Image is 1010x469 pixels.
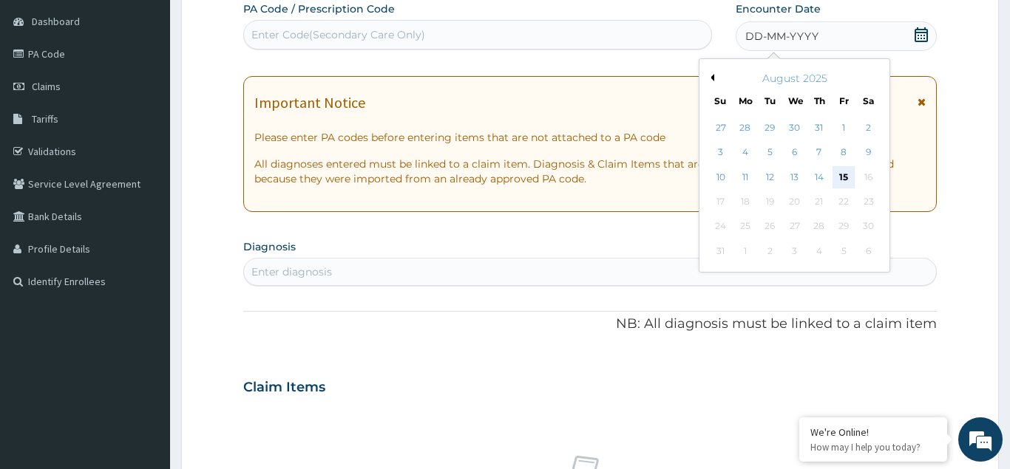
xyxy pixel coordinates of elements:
div: Not available Friday, September 5th, 2025 [833,240,855,262]
div: month 2025-08 [708,116,881,264]
div: Not available Friday, August 22nd, 2025 [833,191,855,213]
div: Not available Sunday, August 31st, 2025 [710,240,732,262]
div: Not available Saturday, August 30th, 2025 [858,216,880,238]
div: Choose Wednesday, August 6th, 2025 [784,142,806,164]
div: Choose Sunday, August 3rd, 2025 [710,142,732,164]
h3: Claim Items [243,380,325,396]
div: Not available Monday, August 25th, 2025 [734,216,756,238]
div: Choose Friday, August 15th, 2025 [833,166,855,188]
div: Choose Friday, August 8th, 2025 [833,142,855,164]
p: All diagnoses entered must be linked to a claim item. Diagnosis & Claim Items that are visible bu... [254,157,926,186]
div: Not available Sunday, August 24th, 2025 [710,216,732,238]
div: Not available Friday, August 29th, 2025 [833,216,855,238]
div: Not available Wednesday, August 27th, 2025 [784,216,806,238]
div: Not available Saturday, September 6th, 2025 [858,240,880,262]
p: Please enter PA codes before entering items that are not attached to a PA code [254,130,926,145]
div: Mo [739,95,751,107]
div: Choose Saturday, August 9th, 2025 [858,142,880,164]
div: Not available Thursday, August 21st, 2025 [808,191,830,213]
div: Choose Monday, July 28th, 2025 [734,117,756,139]
label: Diagnosis [243,239,296,254]
label: Encounter Date [736,1,821,16]
div: Choose Wednesday, August 13th, 2025 [784,166,806,188]
img: d_794563401_company_1708531726252_794563401 [27,74,60,111]
button: Previous Month [707,74,714,81]
div: Not available Monday, August 18th, 2025 [734,191,756,213]
div: Fr [838,95,850,107]
div: Choose Saturday, August 2nd, 2025 [858,117,880,139]
textarea: Type your message and hit 'Enter' [7,312,282,364]
div: Not available Saturday, August 16th, 2025 [858,166,880,188]
span: We're online! [86,140,204,290]
span: Tariffs [32,112,58,126]
div: Choose Tuesday, August 12th, 2025 [759,166,782,188]
span: DD-MM-YYYY [745,29,818,44]
div: Choose Tuesday, July 29th, 2025 [759,117,782,139]
div: Choose Thursday, July 31st, 2025 [808,117,830,139]
div: Choose Monday, August 4th, 2025 [734,142,756,164]
div: Tu [764,95,776,107]
label: PA Code / Prescription Code [243,1,395,16]
div: Choose Sunday, August 10th, 2025 [710,166,732,188]
div: Choose Thursday, August 7th, 2025 [808,142,830,164]
div: Not available Tuesday, August 19th, 2025 [759,191,782,213]
div: Enter diagnosis [251,264,332,279]
div: Not available Thursday, September 4th, 2025 [808,240,830,262]
div: Choose Sunday, July 27th, 2025 [710,117,732,139]
span: Claims [32,80,61,93]
div: Not available Monday, September 1st, 2025 [734,240,756,262]
div: Sa [863,95,875,107]
div: August 2025 [705,71,884,86]
p: NB: All diagnosis must be linked to a claim item [243,315,937,334]
div: Choose Friday, August 1st, 2025 [833,117,855,139]
div: Not available Thursday, August 28th, 2025 [808,216,830,238]
div: Not available Sunday, August 17th, 2025 [710,191,732,213]
div: Not available Tuesday, August 26th, 2025 [759,216,782,238]
div: Not available Wednesday, August 20th, 2025 [784,191,806,213]
div: We [788,95,801,107]
div: Enter Code(Secondary Care Only) [251,27,425,42]
div: Choose Wednesday, July 30th, 2025 [784,117,806,139]
div: Th [813,95,826,107]
p: How may I help you today? [810,441,936,453]
div: Chat with us now [77,83,248,102]
div: Not available Wednesday, September 3rd, 2025 [784,240,806,262]
div: Su [714,95,727,107]
div: Choose Tuesday, August 5th, 2025 [759,142,782,164]
h1: Important Notice [254,95,365,111]
div: Not available Tuesday, September 2nd, 2025 [759,240,782,262]
div: Choose Thursday, August 14th, 2025 [808,166,830,188]
span: Dashboard [32,15,80,28]
div: Minimize live chat window [243,7,278,43]
div: We're Online! [810,425,936,439]
div: Not available Saturday, August 23rd, 2025 [858,191,880,213]
div: Choose Monday, August 11th, 2025 [734,166,756,188]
